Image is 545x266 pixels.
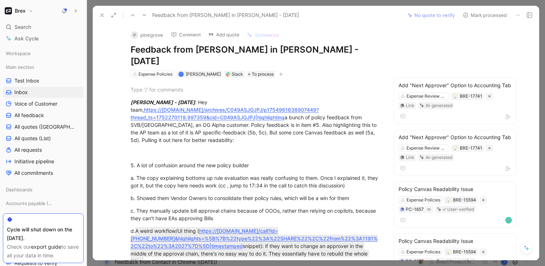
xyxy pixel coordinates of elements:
[14,112,44,119] span: All feedback
[3,110,84,121] a: All feedback
[14,146,42,154] span: All requests
[14,34,39,43] span: Ask Cycle
[14,77,39,84] span: Test Inbox
[14,123,75,130] span: All quotes ([GEOGRAPHIC_DATA])
[453,146,458,151] button: 💡
[131,227,380,265] div: d.
[399,133,512,142] div: Add "Next Approver" Option to Accounting Tab
[447,258,474,265] div: User-verified
[7,225,80,243] div: Cycle will shut down on the [DATE].
[446,250,450,254] img: 💡
[131,161,380,169] div: 5. A lot of confusion around the new policy builder
[3,33,84,44] a: Ask Cycle
[453,248,476,256] div: BRE-15594
[399,81,512,90] div: Add "Next Approver" Option to Accounting Tab
[406,258,424,265] div: PC-1657
[139,71,172,78] div: Expense Policies
[6,186,32,193] span: Dashboards
[128,30,166,40] button: ppinegrove
[446,198,451,203] button: 💡
[6,63,34,71] span: Main section
[205,30,243,40] button: Add quote
[14,100,57,107] span: Voice of Customer
[14,89,28,96] span: Inbox
[3,6,35,16] button: BrexBrex
[406,145,447,152] div: Expense Review & Approval
[243,30,282,40] button: Summarize
[14,169,53,177] span: All commitments
[15,8,26,14] h1: Brex
[14,23,31,31] span: Search
[3,62,84,72] div: Main section
[6,200,54,207] span: Accounts payable (AP)
[3,198,84,209] div: Accounts payable (AP)
[131,207,380,222] div: c. They manually update bill approval chains because of OOOs, rather than relying on copilots, be...
[186,71,221,77] span: [PERSON_NAME]
[406,154,414,161] div: Link
[446,198,450,202] img: 💡
[426,154,452,161] div: AI-generated
[3,133,84,144] a: All quotes (List)
[460,10,510,20] button: Mark processed
[3,145,84,155] a: All requests
[7,243,80,260] div: Check our to save all your data in time.
[3,48,84,59] div: Workspace
[3,22,84,32] div: Search
[453,94,458,99] button: 💡
[152,11,299,19] span: Feedback from [PERSON_NAME] in [PERSON_NAME] - [DATE]
[3,62,84,178] div: Main sectionTest InboxInboxVoice of CustomerAll feedbackAll quotes ([GEOGRAPHIC_DATA])All quotes ...
[168,30,204,40] button: Comment
[131,98,380,144] div: : Hey team, a bunch of policy feedback from SVB/[GEOGRAPHIC_DATA], an OG Alpha customer. Policy f...
[3,184,84,195] div: Dashboards
[426,102,452,109] div: AI-generated
[453,146,457,150] img: 💡
[131,174,380,189] div: a. The copy explaining bottoms up rule evaluation was really confusing to them. Once I explained ...
[460,145,482,152] div: BRE-17741
[446,249,451,254] button: 💡
[255,32,279,38] span: Summarize
[131,99,195,105] em: [PERSON_NAME] - [DATE]
[31,244,61,250] a: export guide
[506,218,511,223] img: avatar
[399,185,512,194] div: Policy Canvas Readability Issue
[453,196,476,204] div: BRE-15594
[131,227,378,265] mark: A weird workflow/UI thing ( snippet): if they want to change an approver in the middle of the app...
[14,135,51,142] span: All quotes (List)
[252,71,274,78] span: To process
[131,228,378,249] a: https://[DOMAIN_NAME]/call?id=[PHONE_NUMBER]&highlights=%5B%7B%22type%22%3A%22SHARE%22%2C%22from%...
[3,98,84,109] a: Voice of Customer
[404,10,458,20] button: No quote to verify
[406,248,440,256] div: Expense Policies
[453,94,457,98] img: 💡
[14,158,54,165] span: Initiative pipeline
[131,194,380,202] div: b. Showed them Vendor Owners to consolidate their policy rules, which will be a win for them
[131,44,380,67] h1: Feedback from [PERSON_NAME] in [PERSON_NAME] - [DATE]
[460,93,482,100] div: BRE-17741
[179,72,183,76] div: Z
[3,75,84,86] a: Test Inbox
[406,102,414,109] div: Link
[247,71,275,78] div: To process
[3,121,84,132] a: All quotes ([GEOGRAPHIC_DATA])
[447,206,474,213] div: User-verified
[5,7,12,14] img: Brex
[3,156,84,167] a: Initiative pipeline
[3,168,84,178] a: All commitments
[3,212,84,222] a: AP - Problems
[406,196,440,204] div: Expense Policies
[131,31,138,39] div: p
[131,107,319,120] a: https://[DOMAIN_NAME]/archives/C049ASJGJPJ/p1754961638907449?thread_ts=1752270119.997359&cid=C049...
[6,50,31,57] span: Workspace
[399,237,512,245] div: Policy Canvas Readability Issue
[406,206,424,213] div: PC-1657
[3,184,84,197] div: Dashboards
[406,93,447,100] div: Expense Review & Approval
[232,71,243,78] div: Slack
[3,87,84,98] a: Inbox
